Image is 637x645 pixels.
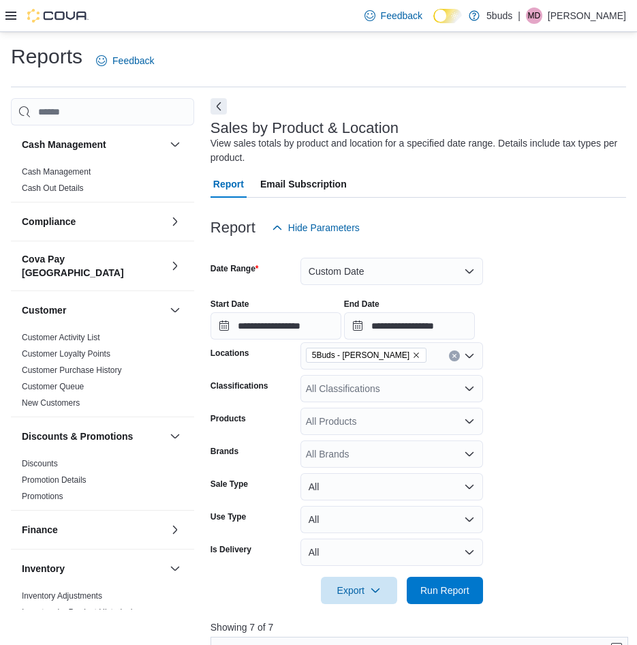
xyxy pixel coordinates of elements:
[11,43,82,70] h1: Reports
[22,590,102,601] span: Inventory Adjustments
[22,183,84,194] span: Cash Out Details
[22,382,84,391] a: Customer Queue
[22,562,164,575] button: Inventory
[211,220,255,236] h3: Report
[22,365,122,375] a: Customer Purchase History
[548,7,626,24] p: [PERSON_NAME]
[449,350,460,361] button: Clear input
[22,491,63,502] span: Promotions
[22,381,84,392] span: Customer Queue
[167,302,183,318] button: Customer
[266,214,365,241] button: Hide Parameters
[91,47,159,74] a: Feedback
[211,380,268,391] label: Classifications
[211,620,632,634] p: Showing 7 of 7
[11,164,194,202] div: Cash Management
[22,166,91,177] span: Cash Management
[22,303,164,317] button: Customer
[22,138,164,151] button: Cash Management
[312,348,409,362] span: 5Buds - [PERSON_NAME]
[112,54,154,67] span: Feedback
[412,351,420,359] button: Remove 5Buds - Regina from selection in this group
[22,303,66,317] h3: Customer
[27,9,89,22] img: Cova
[22,492,63,501] a: Promotions
[167,522,183,538] button: Finance
[344,299,379,310] label: End Date
[167,428,183,445] button: Discounts & Promotions
[464,416,475,427] button: Open list of options
[464,383,475,394] button: Open list of options
[464,449,475,460] button: Open list of options
[528,7,541,24] span: MD
[211,511,246,522] label: Use Type
[211,479,248,490] label: Sale Type
[464,350,475,361] button: Open list of options
[211,348,249,359] label: Locations
[211,413,246,424] label: Products
[518,7,521,24] p: |
[22,523,58,537] h3: Finance
[300,539,483,566] button: All
[22,523,164,537] button: Finance
[433,9,462,23] input: Dark Mode
[22,215,164,228] button: Compliance
[22,591,102,601] a: Inventory Adjustments
[213,170,244,198] span: Report
[11,329,194,417] div: Customer
[22,349,110,359] a: Customer Loyalty Points
[22,430,164,443] button: Discounts & Promotions
[22,458,58,469] span: Discounts
[211,299,249,310] label: Start Date
[211,120,399,136] h3: Sales by Product & Location
[22,397,80,408] span: New Customers
[22,167,91,177] a: Cash Management
[22,365,122,376] span: Customer Purchase History
[22,562,65,575] h3: Inventory
[526,7,542,24] div: Melissa Dunlop
[11,455,194,510] div: Discounts & Promotions
[288,221,360,235] span: Hide Parameters
[211,98,227,115] button: Next
[329,577,389,604] span: Export
[300,506,483,533] button: All
[22,348,110,359] span: Customer Loyalty Points
[167,213,183,230] button: Compliance
[300,258,483,285] button: Custom Date
[420,584,469,597] span: Run Report
[260,170,347,198] span: Email Subscription
[300,473,483,500] button: All
[211,544,251,555] label: Is Delivery
[211,263,259,274] label: Date Range
[167,258,183,274] button: Cova Pay [GEOGRAPHIC_DATA]
[22,333,100,342] a: Customer Activity List
[22,398,80,408] a: New Customers
[22,252,164,280] button: Cova Pay [GEOGRAPHIC_DATA]
[211,136,619,165] div: View sales totals by product and location for a specified date range. Details include tax types p...
[344,312,475,340] input: Press the down key to open a popover containing a calendar.
[359,2,428,29] a: Feedback
[486,7,512,24] p: 5buds
[433,23,434,24] span: Dark Mode
[211,312,341,340] input: Press the down key to open a popover containing a calendar.
[167,136,183,153] button: Cash Management
[22,475,87,485] a: Promotion Details
[407,577,483,604] button: Run Report
[22,183,84,193] a: Cash Out Details
[22,332,100,343] span: Customer Activity List
[22,459,58,468] a: Discounts
[381,9,422,22] span: Feedback
[22,430,133,443] h3: Discounts & Promotions
[22,138,106,151] h3: Cash Management
[22,607,133,617] a: Inventory by Product Historical
[22,475,87,485] span: Promotion Details
[306,348,426,363] span: 5Buds - Regina
[167,560,183,577] button: Inventory
[22,215,76,228] h3: Compliance
[211,446,238,457] label: Brands
[321,577,397,604] button: Export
